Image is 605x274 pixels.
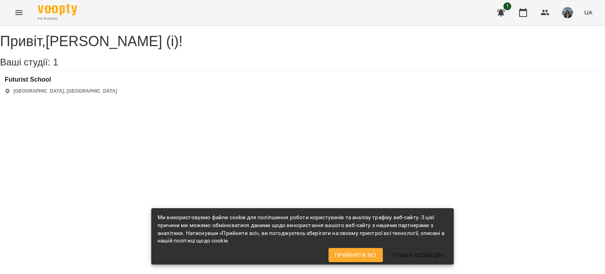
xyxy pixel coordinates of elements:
a: Futurist School [5,76,117,83]
button: Menu [9,3,28,22]
p: [GEOGRAPHIC_DATA], [GEOGRAPHIC_DATA] [13,88,117,95]
span: UA [584,8,592,17]
span: For Business [38,16,77,21]
span: 1 [53,57,58,67]
span: 1 [503,2,511,10]
img: Voopty Logo [38,4,77,15]
button: UA [581,5,596,20]
img: 5016bfd3fcb89ecb1154f9e8b701e3c2.jpg [562,7,573,18]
